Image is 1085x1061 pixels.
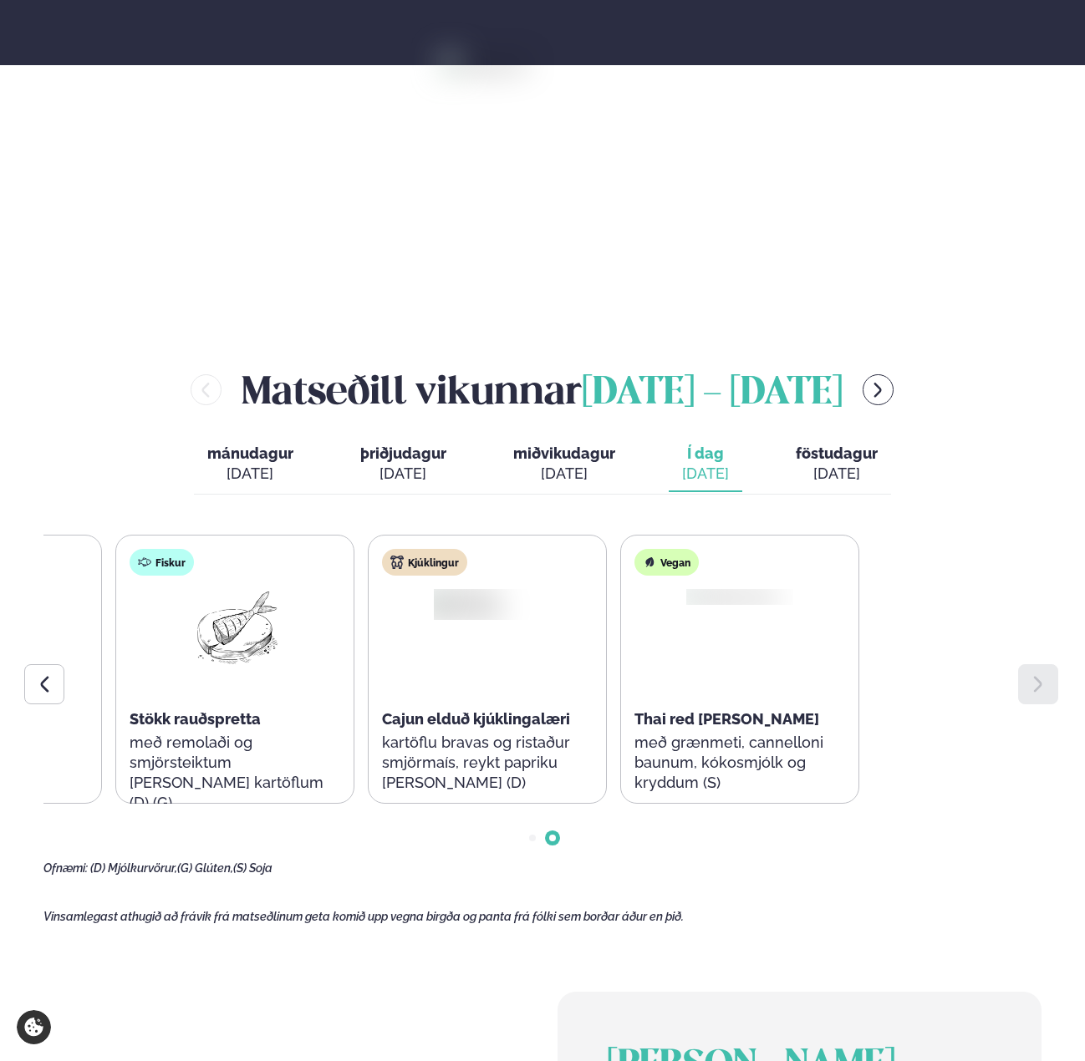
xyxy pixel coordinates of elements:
[423,586,552,623] img: Chicken-thighs.png
[194,437,307,492] button: mánudagur [DATE]
[207,444,293,462] span: mánudagur
[130,733,340,813] p: með remolaði og smjörsteiktum [PERSON_NAME] kartöflum (D) (G)
[138,556,151,569] img: fish.svg
[796,444,878,462] span: föstudagur
[242,363,843,417] h2: Matseðill vikunnar
[513,464,615,484] div: [DATE]
[582,375,843,412] span: [DATE] - [DATE]
[513,444,615,462] span: miðvikudagur
[130,549,194,576] div: Fiskur
[549,835,556,841] span: Go to slide 2
[191,374,222,405] button: menu-btn-left
[347,437,460,492] button: þriðjudagur [DATE]
[634,710,819,728] span: Thai red [PERSON_NAME]
[382,549,467,576] div: Kjúklingur
[382,710,570,728] span: Cajun elduð kjúklingalæri
[17,1010,51,1044] a: Cookie settings
[43,910,684,923] span: Vinsamlegast athugið að frávik frá matseðlinum geta komið upp vegna birgða og panta frá fólki sem...
[634,549,699,576] div: Vegan
[529,835,536,841] span: Go to slide 1
[130,710,261,728] span: Stökk rauðspretta
[682,444,729,464] span: Í dag
[669,437,742,492] button: Í dag [DATE]
[682,464,729,484] div: [DATE]
[382,733,593,793] p: kartöflu bravas og ristaður smjörmaís, reykt papriku [PERSON_NAME] (D)
[390,556,404,569] img: chicken.svg
[177,861,233,875] span: (G) Glúten,
[207,464,293,484] div: [DATE]
[233,861,273,875] span: (S) Soja
[360,464,446,484] div: [DATE]
[643,556,656,569] img: Vegan.svg
[360,444,446,462] span: þriðjudagur
[500,437,629,492] button: miðvikudagur [DATE]
[678,587,773,606] img: Vegan.png
[181,589,288,667] img: Fish.png
[796,464,878,484] div: [DATE]
[863,374,894,405] button: menu-btn-right
[90,861,177,875] span: (D) Mjólkurvörur,
[634,733,845,793] p: með grænmeti, cannelloni baunum, kókosmjólk og kryddum (S)
[43,861,88,875] span: Ofnæmi:
[782,437,891,492] button: föstudagur [DATE]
